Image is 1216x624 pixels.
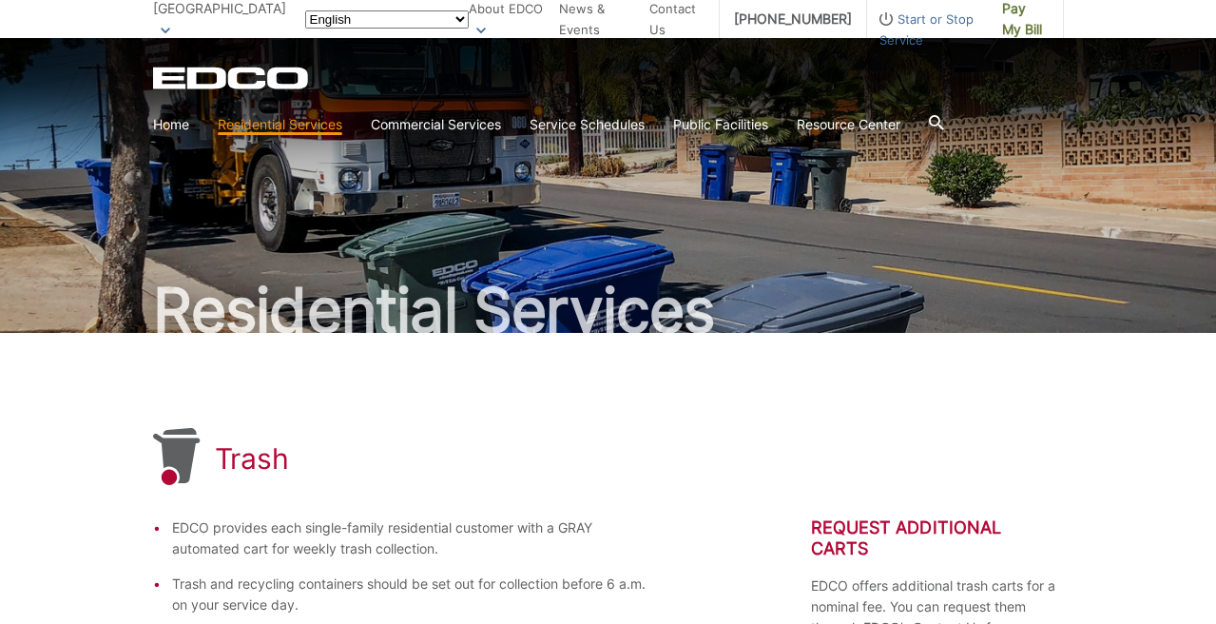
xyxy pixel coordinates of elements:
li: EDCO provides each single-family residential customer with a GRAY automated cart for weekly trash... [172,517,659,559]
a: Public Facilities [673,114,768,135]
a: Residential Services [218,114,342,135]
select: Select a language [305,10,469,29]
a: EDCD logo. Return to the homepage. [153,67,311,89]
h1: Trash [215,441,290,476]
h2: Residential Services [153,280,1064,341]
a: Service Schedules [530,114,645,135]
a: Home [153,114,189,135]
li: Trash and recycling containers should be set out for collection before 6 a.m. on your service day. [172,574,659,615]
a: Commercial Services [371,114,501,135]
h2: Request Additional Carts [811,517,1064,559]
a: Resource Center [797,114,900,135]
